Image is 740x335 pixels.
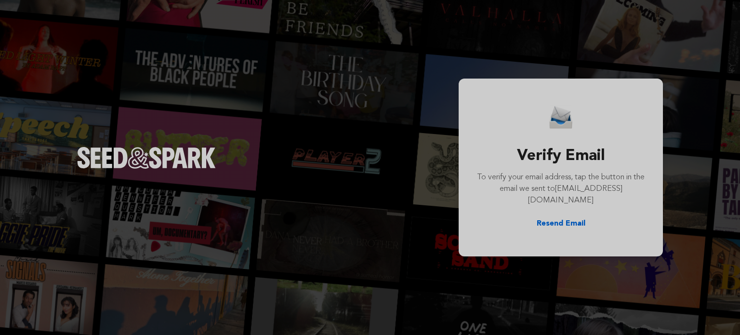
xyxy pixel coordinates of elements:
[77,147,216,168] img: Seed&Spark Logo
[528,185,622,204] span: [EMAIL_ADDRESS][DOMAIN_NAME]
[537,218,585,229] button: Resend Email
[476,172,646,206] p: To verify your email address, tap the button in the email we sent to
[549,106,572,129] img: Seed&Spark Email Icon
[476,145,646,168] h3: Verify Email
[77,147,216,188] a: Seed&Spark Homepage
